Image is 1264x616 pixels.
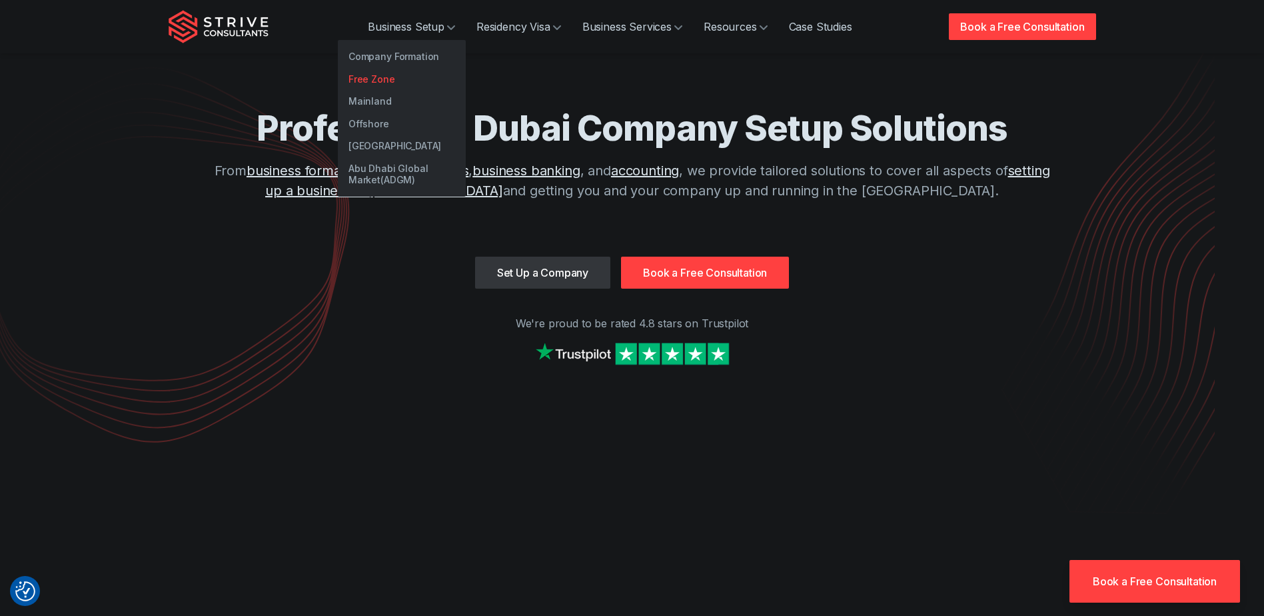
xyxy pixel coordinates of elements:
[247,163,370,179] a: business formations
[338,90,466,113] a: Mainland
[206,161,1059,201] p: From , , , and , we provide tailored solutions to cover all aspects of and getting you and your c...
[475,257,610,289] a: Set Up a Company
[611,163,679,179] a: accounting
[693,13,778,40] a: Resources
[15,581,35,601] img: Revisit consent button
[338,113,466,135] a: Offshore
[949,13,1095,40] a: Book a Free Consultation
[338,45,466,68] a: Company Formation
[206,107,1059,150] h1: Professional Dubai Company Setup Solutions
[169,315,1096,331] p: We're proud to be rated 4.8 stars on Trustpilot
[572,13,693,40] a: Business Services
[169,10,269,43] img: Strive Consultants
[15,581,35,601] button: Consent Preferences
[778,13,863,40] a: Case Studies
[472,163,580,179] a: business banking
[532,339,732,368] img: Strive on Trustpilot
[338,157,466,191] a: Abu Dhabi Global Market(ADGM)
[338,135,466,157] a: [GEOGRAPHIC_DATA]
[357,13,466,40] a: Business Setup
[1069,560,1240,603] a: Book a Free Consultation
[338,68,466,91] a: Free Zone
[466,13,572,40] a: Residency Visa
[621,257,789,289] a: Book a Free Consultation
